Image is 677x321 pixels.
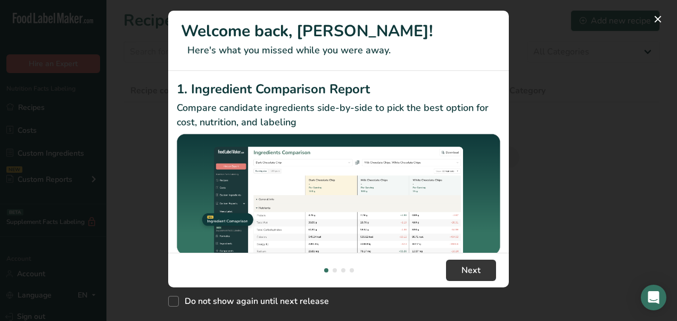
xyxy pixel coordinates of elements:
[181,19,496,43] h1: Welcome back, [PERSON_NAME]!
[461,264,481,277] span: Next
[446,260,496,281] button: Next
[177,134,500,255] img: Ingredient Comparison Report
[641,285,666,310] div: Open Intercom Messenger
[177,79,500,99] h2: 1. Ingredient Comparison Report
[181,43,496,58] p: Here's what you missed while you were away.
[179,296,329,307] span: Do not show again until next release
[177,101,500,130] p: Compare candidate ingredients side-by-side to pick the best option for cost, nutrition, and labeling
